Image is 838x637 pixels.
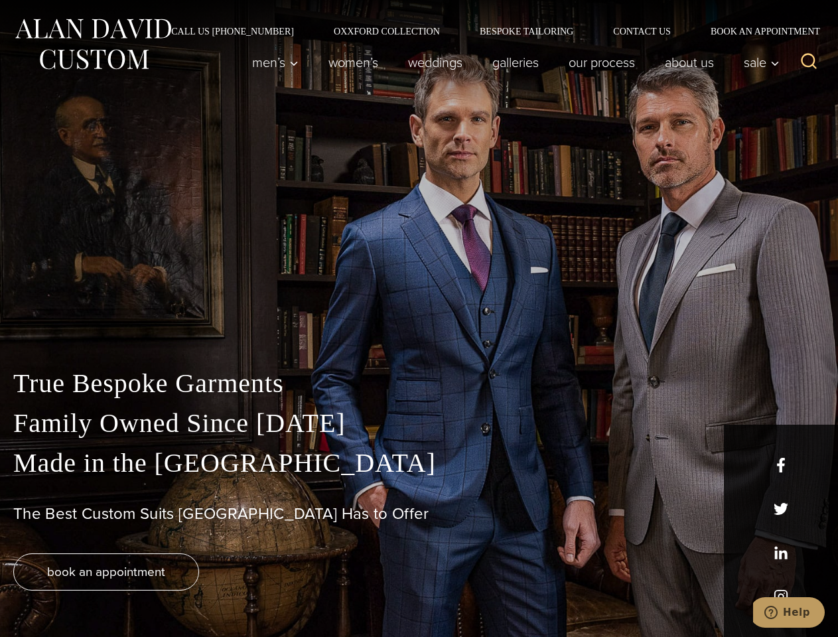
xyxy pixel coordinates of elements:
a: Contact Us [593,27,691,36]
a: Book an Appointment [691,27,825,36]
a: Bespoke Tailoring [460,27,593,36]
span: book an appointment [47,562,165,581]
button: Men’s sub menu toggle [238,49,314,76]
button: Sale sub menu toggle [729,49,787,76]
img: Alan David Custom [13,15,173,74]
a: Women’s [314,49,393,76]
button: View Search Form [793,46,825,78]
a: book an appointment [13,553,199,591]
h1: The Best Custom Suits [GEOGRAPHIC_DATA] Has to Offer [13,504,825,524]
a: Oxxford Collection [314,27,460,36]
iframe: Opens a widget where you can chat to one of our agents [753,597,825,630]
nav: Primary Navigation [238,49,787,76]
a: Galleries [478,49,554,76]
a: About Us [650,49,729,76]
a: Call Us [PHONE_NUMBER] [151,27,314,36]
a: Our Process [554,49,650,76]
p: True Bespoke Garments Family Owned Since [DATE] Made in the [GEOGRAPHIC_DATA] [13,364,825,483]
nav: Secondary Navigation [151,27,825,36]
a: weddings [393,49,478,76]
